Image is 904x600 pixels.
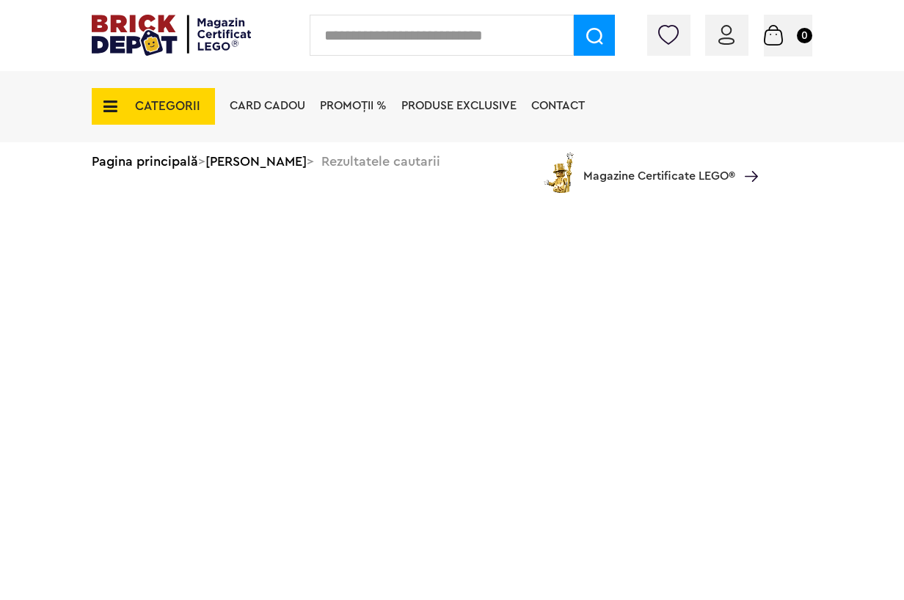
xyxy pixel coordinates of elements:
[320,100,387,111] a: PROMOȚII %
[135,100,200,112] span: CATEGORII
[735,152,758,164] a: Magazine Certificate LEGO®
[531,100,585,111] a: Contact
[230,100,305,111] a: Card Cadou
[797,28,812,43] small: 0
[583,150,735,183] span: Magazine Certificate LEGO®
[401,100,517,111] a: Produse exclusive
